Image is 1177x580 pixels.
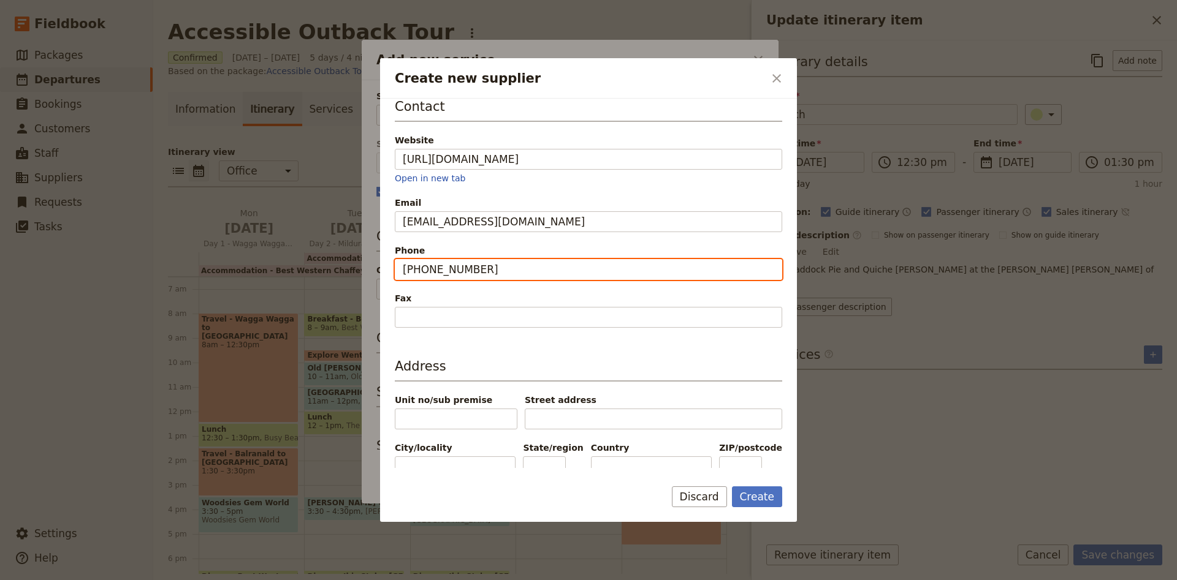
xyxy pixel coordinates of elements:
[395,197,782,209] span: Email
[395,211,782,232] input: Email
[523,456,566,477] input: State/region
[591,442,712,454] span: Country
[395,307,782,328] input: Fax
[395,149,782,170] input: Website
[395,292,782,304] span: Fax
[523,442,583,454] span: State/region
[395,69,764,88] h2: Create new supplier
[395,97,782,122] h3: Contact
[525,409,782,429] input: Street address
[395,259,782,280] input: Phone
[732,486,783,507] button: Create
[395,357,782,382] h3: Address
[591,456,712,477] input: Country
[766,68,787,89] button: Close dialog
[395,456,516,477] input: City/locality
[395,394,517,406] span: Unit no/sub premise
[395,134,782,146] div: Website
[395,442,516,454] span: City/locality
[395,173,465,183] a: Open in new tab
[395,244,782,257] span: Phone
[719,442,782,454] span: ZIP/postcode
[672,486,727,507] button: Discard
[525,394,782,406] span: Street address
[395,409,517,429] input: Unit no/sub premise
[719,456,762,477] input: ZIP/postcode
